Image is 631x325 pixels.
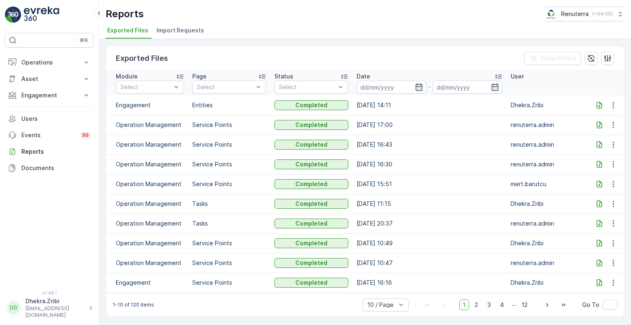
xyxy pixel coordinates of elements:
p: 99 [82,132,89,138]
p: Engagement [21,91,77,99]
button: Completed [274,120,348,130]
td: mert.barutcu [507,174,589,194]
td: [DATE] 14:11 [352,95,507,115]
p: [EMAIL_ADDRESS][DOMAIN_NAME] [25,305,85,318]
td: Operation Management [106,154,188,174]
td: Tasks [188,214,270,233]
p: User [511,72,524,81]
p: Page [192,72,207,81]
button: Asset [5,71,94,87]
button: Completed [274,258,348,268]
td: Operation Management [106,174,188,194]
td: [DATE] 10:49 [352,233,507,253]
button: Completed [274,278,348,288]
p: - [428,82,431,92]
span: Exported Files [107,26,148,35]
p: Dhekra.Zribi [25,297,85,305]
span: 4 [496,300,508,310]
p: Operations [21,58,77,67]
button: Renuterra(+04:00) [545,7,624,21]
td: Dhekra.Zribi [507,95,589,115]
td: Dhekra.Zribi [507,233,589,253]
input: dd/mm/yyyy [433,81,502,94]
td: Dhekra.Zribi [507,273,589,293]
p: Completed [295,239,327,247]
p: Select [279,83,336,91]
p: Completed [295,101,327,109]
button: DDDhekra.Zribi[EMAIL_ADDRESS][DOMAIN_NAME] [5,297,94,318]
p: Completed [295,141,327,149]
td: [DATE] 20:37 [352,214,507,233]
p: ... [511,300,516,310]
p: Completed [295,121,327,129]
p: Renuterra [561,10,589,18]
span: Import Requests [157,26,204,35]
p: Completed [295,160,327,168]
a: Documents [5,160,94,176]
button: Completed [274,199,348,209]
span: Go To [582,301,599,309]
p: Module [116,72,138,81]
td: [DATE] 10:47 [352,253,507,273]
p: Reports [21,148,90,156]
p: Completed [295,219,327,228]
td: Tasks [188,194,270,214]
a: Events99 [5,127,94,143]
span: 3 [484,300,495,310]
td: [DATE] 15:51 [352,174,507,194]
td: Service Points [188,253,270,273]
td: renuterra.admin [507,253,589,273]
input: dd/mm/yyyy [357,81,426,94]
span: 2 [471,300,482,310]
img: logo_light-DOdMpM7g.png [24,7,59,23]
img: Screenshot_2024-07-26_at_13.33.01.png [545,9,558,18]
p: Select [197,83,253,91]
td: Service Points [188,174,270,194]
td: [DATE] 16:30 [352,154,507,174]
p: Date [357,72,370,81]
span: 12 [518,300,532,310]
span: v 1.48.1 [5,290,94,295]
td: Service Points [188,233,270,253]
p: Exported Files [116,53,168,64]
p: Events [21,131,76,139]
td: renuterra.admin [507,115,589,135]
td: [DATE] 16:16 [352,273,507,293]
td: Operation Management [106,115,188,135]
td: Service Points [188,115,270,135]
button: Completed [274,100,348,110]
p: Clear Filters [541,54,576,62]
p: ( +04:00 ) [592,11,613,17]
td: Service Points [188,273,270,293]
a: Reports [5,143,94,160]
td: Operation Management [106,233,188,253]
td: [DATE] 17:00 [352,115,507,135]
p: Users [21,115,90,123]
button: Completed [274,219,348,228]
p: Reports [106,7,144,21]
td: Service Points [188,135,270,154]
td: Entities [188,95,270,115]
p: Completed [295,259,327,267]
button: Operations [5,54,94,71]
td: Operation Management [106,135,188,154]
td: [DATE] 16:43 [352,135,507,154]
td: [DATE] 11:15 [352,194,507,214]
div: DD [7,301,20,314]
p: Asset [21,75,77,83]
td: renuterra.admin [507,154,589,174]
td: Engagement [106,95,188,115]
p: ⌘B [80,37,88,44]
p: Completed [295,279,327,287]
button: Completed [274,238,348,248]
span: 1 [459,300,469,310]
button: Engagement [5,87,94,104]
a: Users [5,111,94,127]
td: Operation Management [106,214,188,233]
td: Dhekra.Zribi [507,194,589,214]
button: Clear Filters [524,52,581,65]
p: Documents [21,164,90,172]
td: Engagement [106,273,188,293]
p: Status [274,72,293,81]
p: Completed [295,180,327,188]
